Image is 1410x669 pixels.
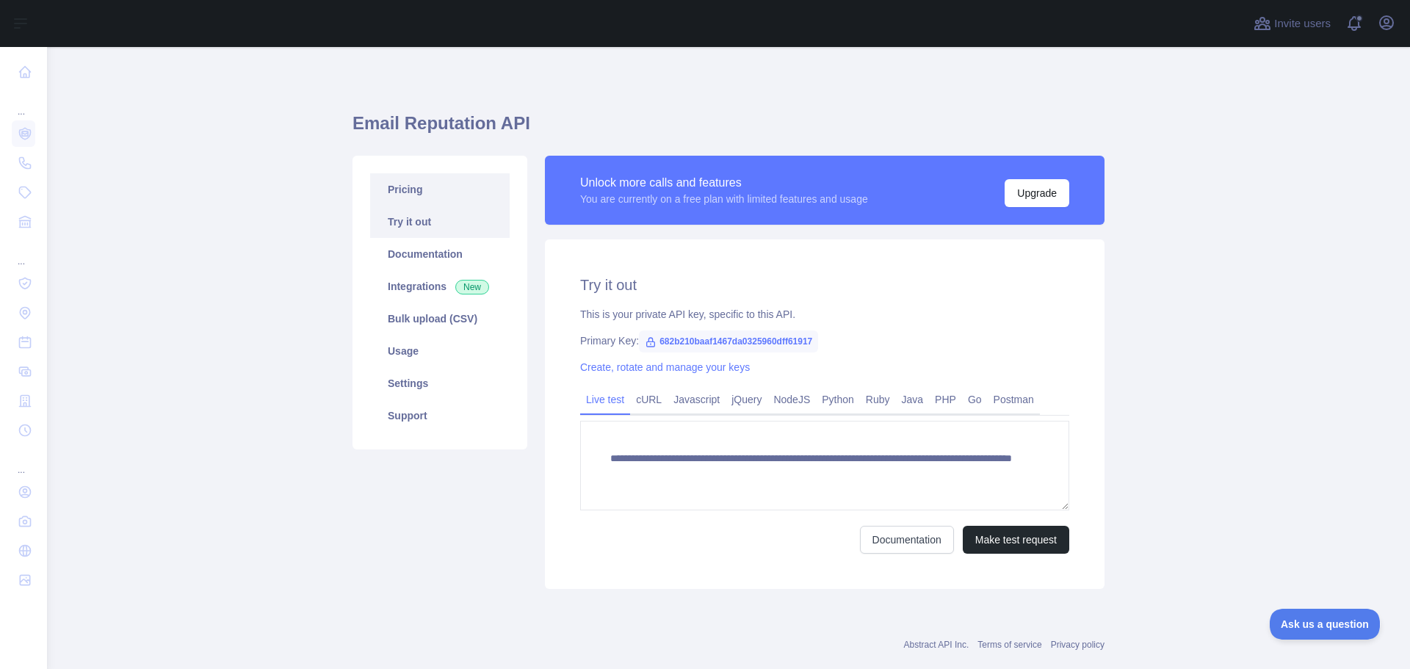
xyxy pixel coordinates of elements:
[767,388,816,411] a: NodeJS
[580,333,1069,348] div: Primary Key:
[352,112,1104,147] h1: Email Reputation API
[963,526,1069,554] button: Make test request
[860,526,954,554] a: Documentation
[370,335,510,367] a: Usage
[370,270,510,303] a: Integrations New
[370,173,510,206] a: Pricing
[580,275,1069,295] h2: Try it out
[860,388,896,411] a: Ruby
[929,388,962,411] a: PHP
[816,388,860,411] a: Python
[370,206,510,238] a: Try it out
[12,88,35,117] div: ...
[580,361,750,373] a: Create, rotate and manage your keys
[370,399,510,432] a: Support
[12,446,35,476] div: ...
[370,303,510,335] a: Bulk upload (CSV)
[988,388,1040,411] a: Postman
[726,388,767,411] a: jQuery
[630,388,668,411] a: cURL
[1274,15,1331,32] span: Invite users
[1005,179,1069,207] button: Upgrade
[962,388,988,411] a: Go
[1270,609,1381,640] iframe: Toggle Customer Support
[668,388,726,411] a: Javascript
[904,640,969,650] a: Abstract API Inc.
[580,192,868,206] div: You are currently on a free plan with limited features and usage
[896,388,930,411] a: Java
[1051,640,1104,650] a: Privacy policy
[370,238,510,270] a: Documentation
[12,238,35,267] div: ...
[580,174,868,192] div: Unlock more calls and features
[639,330,818,352] span: 682b210baaf1467da0325960dff61917
[977,640,1041,650] a: Terms of service
[580,388,630,411] a: Live test
[1251,12,1334,35] button: Invite users
[455,280,489,294] span: New
[370,367,510,399] a: Settings
[580,307,1069,322] div: This is your private API key, specific to this API.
